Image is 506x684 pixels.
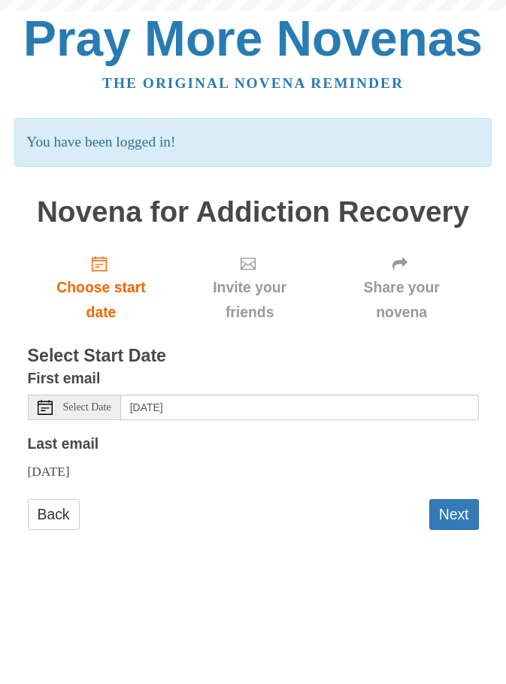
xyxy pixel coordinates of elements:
[28,464,70,479] span: [DATE]
[28,243,175,332] a: Choose start date
[28,347,479,366] h3: Select Start Date
[28,366,101,391] label: First email
[102,75,404,91] a: The original novena reminder
[429,499,479,530] button: Next
[325,243,479,332] div: Click "Next" to confirm your start date first.
[189,275,309,325] span: Invite your friends
[63,402,111,413] span: Select Date
[43,275,160,325] span: Choose start date
[174,243,324,332] div: Click "Next" to confirm your start date first.
[340,275,464,325] span: Share your novena
[14,118,491,167] p: You have been logged in!
[23,11,483,66] a: Pray More Novenas
[28,196,479,229] h1: Novena for Addiction Recovery
[28,499,80,530] a: Back
[28,431,99,456] label: Last email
